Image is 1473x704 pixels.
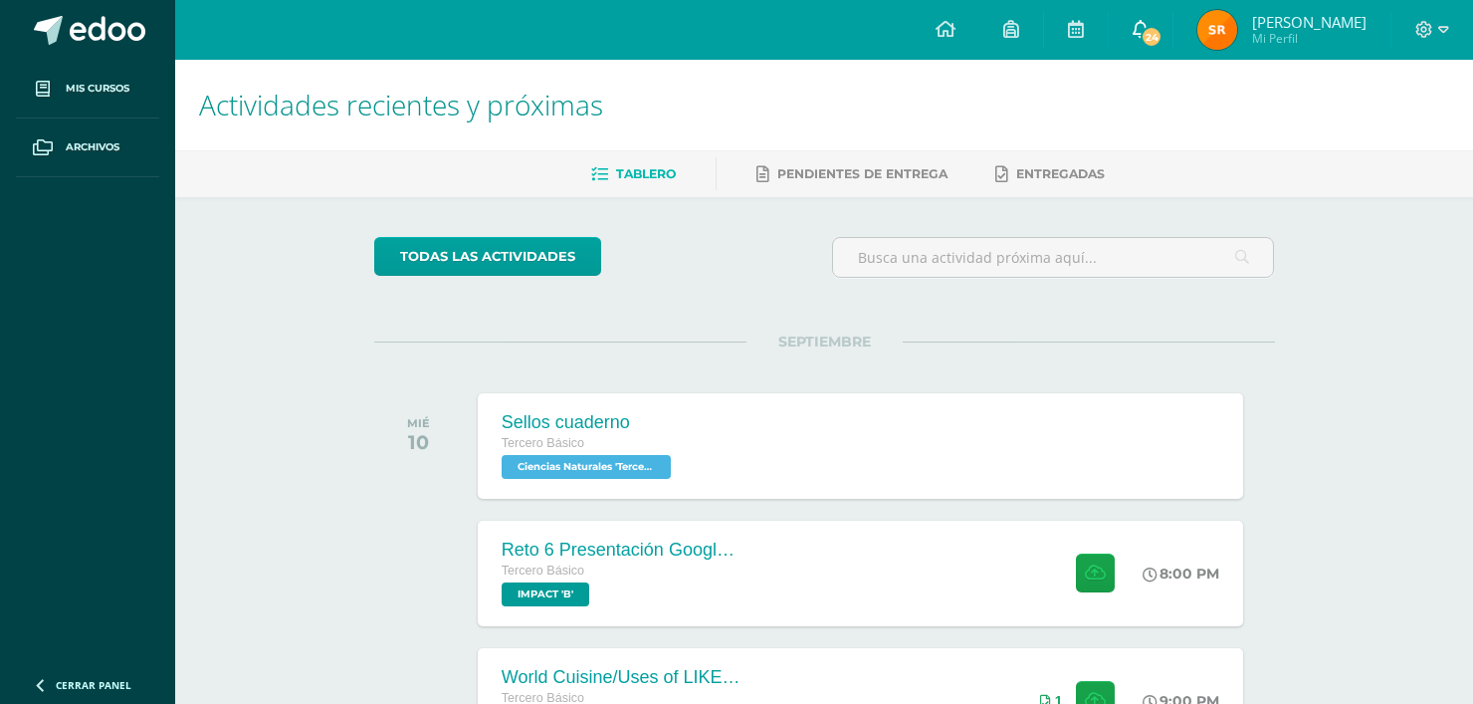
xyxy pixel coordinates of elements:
a: Archivos [16,118,159,177]
div: Reto 6 Presentación Google Slides Clase 3 y 4 [502,540,740,561]
div: MIÉ [407,416,430,430]
span: IMPACT 'B' [502,583,589,606]
span: Ciencias Naturales 'Tercero Básico B' [502,455,671,479]
span: 24 [1141,26,1162,48]
span: Archivos [66,139,119,155]
a: Tablero [591,158,676,190]
a: todas las Actividades [374,237,601,276]
span: Mis cursos [66,81,129,97]
div: Sellos cuaderno [502,412,676,433]
span: SEPTIEMBRE [746,333,903,351]
input: Busca una actividad próxima aquí... [833,238,1274,277]
span: Pendientes de entrega [777,166,947,181]
div: 8:00 PM [1143,565,1219,583]
span: Tercero Básico [502,436,584,450]
a: Pendientes de entrega [756,158,947,190]
span: Mi Perfil [1252,30,1367,47]
span: Cerrar panel [56,678,131,692]
span: Tercero Básico [502,564,584,578]
span: Actividades recientes y próximas [199,86,603,123]
img: 995013968941cdde71e4c762ca810d4a.png [1197,10,1237,50]
a: Entregadas [995,158,1105,190]
div: World Cuisine/Uses of LIKE week 5 [502,667,740,688]
span: Entregadas [1016,166,1105,181]
span: Tablero [616,166,676,181]
a: Mis cursos [16,60,159,118]
span: [PERSON_NAME] [1252,12,1367,32]
div: 10 [407,430,430,454]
